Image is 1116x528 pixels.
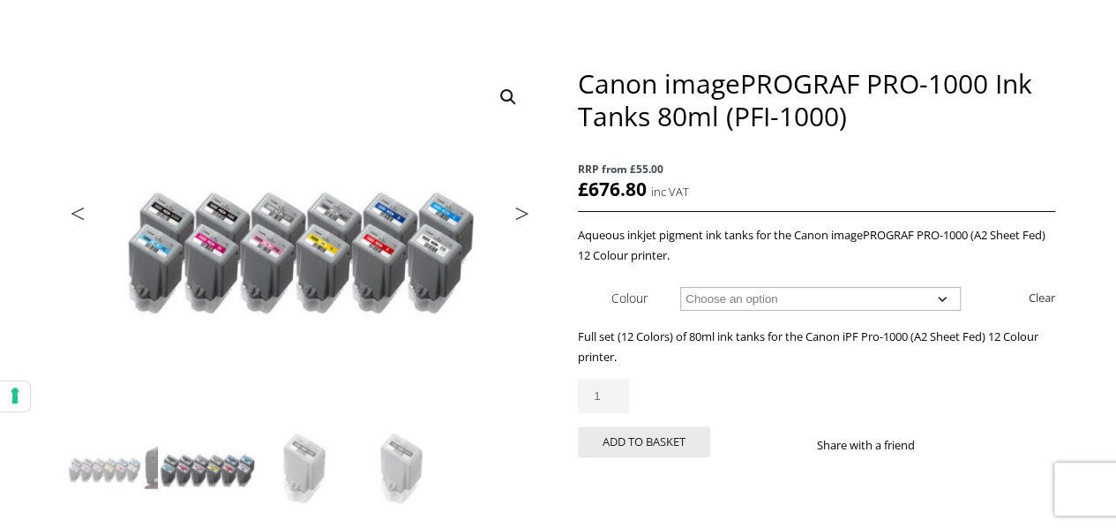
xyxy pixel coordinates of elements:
input: Product quantity [578,379,629,413]
img: Canon imagePROGRAF PRO-1000 Ink Tanks 80ml (PFI-1000) - Image 2 [160,420,255,516]
img: Canon imagePROGRAF PRO-1000 Ink Tanks 80ml (PFI-1000) [63,420,158,516]
img: facebook sharing button [935,438,949,452]
span: RRP from £55.00 [578,159,1054,179]
h1: Canon imagePROGRAF PRO-1000 Ink Tanks 80ml (PFI-1000) [578,67,1054,132]
img: twitter sharing button [956,438,970,452]
img: email sharing button [977,438,992,452]
a: Clear options [1029,283,1055,312]
label: Colour [611,290,648,306]
img: Canon imagePROGRAF PRO-1000 Ink Tanks 80ml (PFI-1000) - Image 3 [257,420,352,516]
p: Share with a friend [816,435,935,456]
a: View full-screen image gallery [492,81,524,113]
img: Canon imagePROGRAF PRO-1000 Ink Tanks 80ml (PFI-1000) - Image 4 [354,420,449,516]
span: £ [578,177,588,201]
bdi: 676.80 [578,177,647,201]
button: Add to basket [578,426,710,457]
p: Aqueous inkjet pigment ink tanks for the Canon imagePROGRAF PRO-1000 (A2 Sheet Fed) 12 Colour pri... [578,225,1054,266]
p: Full set (12 Colors) of 80ml ink tanks for the Canon iPF Pro-1000 (A2 Sheet Fed) 12 Colour printer. [578,327,1054,367]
